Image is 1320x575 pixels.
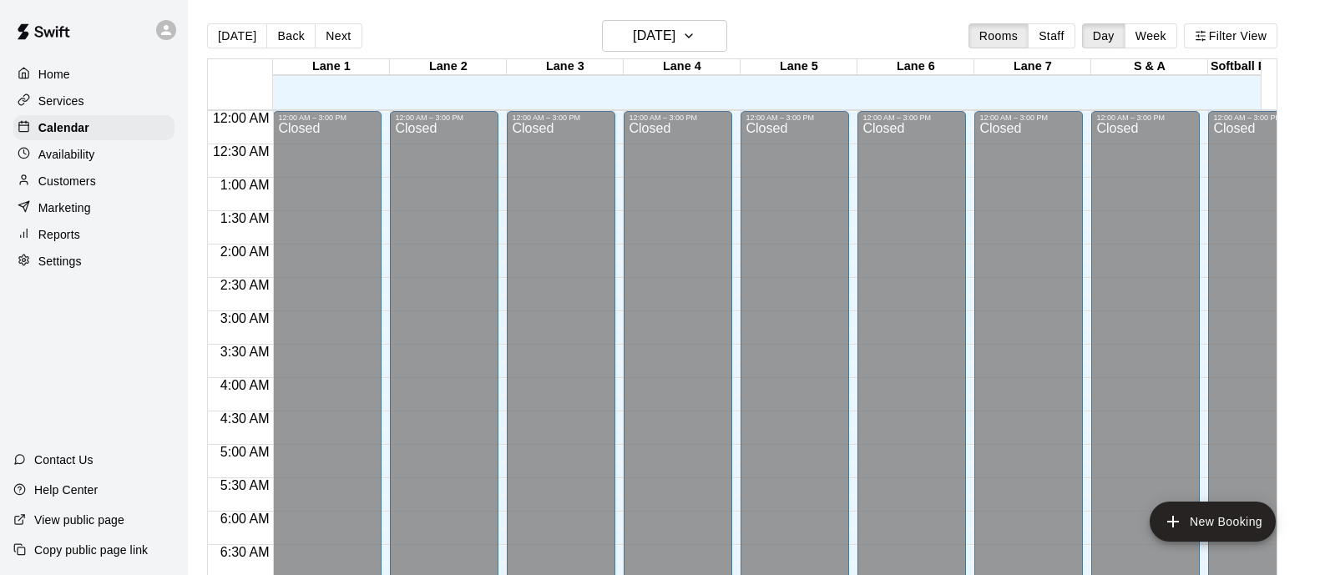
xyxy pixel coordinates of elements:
[38,146,95,163] p: Availability
[13,249,174,274] a: Settings
[34,542,148,558] p: Copy public page link
[633,24,675,48] h6: [DATE]
[216,311,274,325] span: 3:00 AM
[390,59,507,75] div: Lane 2
[13,195,174,220] a: Marketing
[862,113,961,122] div: 12:00 AM – 3:00 PM
[216,378,274,392] span: 4:00 AM
[216,545,274,559] span: 6:30 AM
[1125,23,1177,48] button: Week
[38,253,82,270] p: Settings
[13,169,174,194] a: Customers
[38,93,84,109] p: Services
[1150,502,1276,542] button: add
[13,115,174,140] a: Calendar
[34,512,124,528] p: View public page
[216,278,274,292] span: 2:30 AM
[38,119,89,136] p: Calendar
[266,23,316,48] button: Back
[216,178,274,192] span: 1:00 AM
[395,113,493,122] div: 12:00 AM – 3:00 PM
[216,345,274,359] span: 3:30 AM
[278,113,377,122] div: 12:00 AM – 3:00 PM
[216,211,274,225] span: 1:30 AM
[216,245,274,259] span: 2:00 AM
[507,59,624,75] div: Lane 3
[1096,113,1195,122] div: 12:00 AM – 3:00 PM
[1082,23,1125,48] button: Day
[1028,23,1075,48] button: Staff
[38,173,96,189] p: Customers
[216,445,274,459] span: 5:00 AM
[34,482,98,498] p: Help Center
[34,451,94,468] p: Contact Us
[1091,59,1208,75] div: S & A
[1184,23,1277,48] button: Filter View
[38,199,91,216] p: Marketing
[624,59,741,75] div: Lane 4
[602,20,727,52] button: [DATE]
[512,113,610,122] div: 12:00 AM – 3:00 PM
[1213,113,1312,122] div: 12:00 AM – 3:00 PM
[629,113,727,122] div: 12:00 AM – 3:00 PM
[979,113,1078,122] div: 12:00 AM – 3:00 PM
[13,222,174,247] a: Reports
[741,59,857,75] div: Lane 5
[974,59,1091,75] div: Lane 7
[209,111,274,125] span: 12:00 AM
[13,62,174,87] a: Home
[969,23,1029,48] button: Rooms
[216,478,274,492] span: 5:30 AM
[209,144,274,159] span: 12:30 AM
[38,226,80,243] p: Reports
[216,512,274,526] span: 6:00 AM
[216,411,274,426] span: 4:30 AM
[857,59,974,75] div: Lane 6
[13,88,174,113] a: Services
[207,23,267,48] button: [DATE]
[315,23,362,48] button: Next
[13,142,174,167] a: Availability
[38,66,70,83] p: Home
[746,113,844,122] div: 12:00 AM – 3:00 PM
[273,59,390,75] div: Lane 1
